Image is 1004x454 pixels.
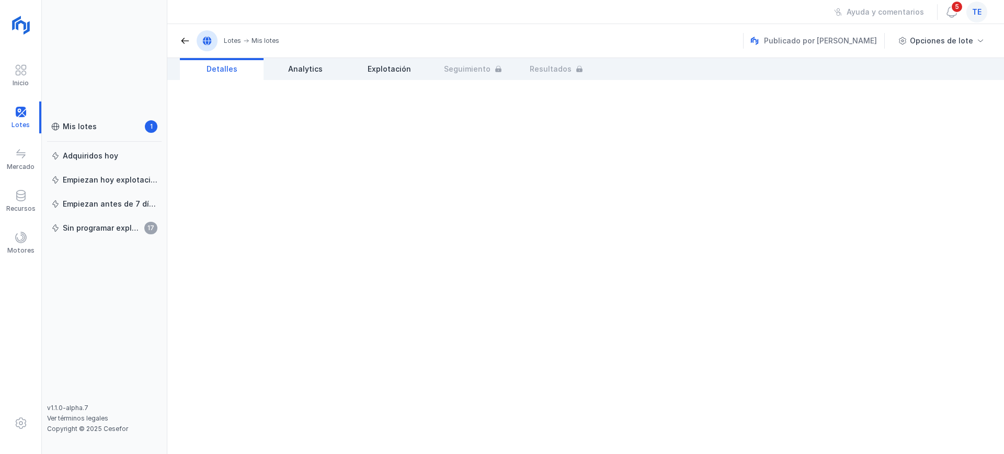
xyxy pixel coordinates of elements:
span: 17 [144,222,157,234]
a: Seguimiento [431,58,515,80]
a: Analytics [264,58,347,80]
span: Seguimiento [444,64,490,74]
span: Analytics [288,64,323,74]
div: Copyright © 2025 Cesefor [47,425,162,433]
a: Ver términos legales [47,414,108,422]
div: Mercado [7,163,35,171]
div: Empiezan antes de 7 días [63,199,157,209]
span: Explotación [368,64,411,74]
div: Inicio [13,79,29,87]
div: Mis lotes [63,121,97,132]
div: Recursos [6,205,36,213]
div: Lotes [224,37,241,45]
img: nemus.svg [750,37,759,45]
span: Resultados [530,64,572,74]
a: Adquiridos hoy [47,146,162,165]
div: Empiezan hoy explotación [63,175,157,185]
a: Resultados [515,58,598,80]
span: 5 [951,1,963,13]
div: Motores [7,246,35,255]
div: Mis lotes [252,37,279,45]
a: Mis lotes1 [47,117,162,136]
div: Adquiridos hoy [63,151,118,161]
span: te [972,7,982,17]
div: Ayuda y comentarios [847,7,924,17]
a: Sin programar explotación17 [47,219,162,237]
div: Publicado por [PERSON_NAME] [750,33,886,49]
div: v1.1.0-alpha.7 [47,404,162,412]
a: Empiezan antes de 7 días [47,195,162,213]
a: Empiezan hoy explotación [47,171,162,189]
a: Detalles [180,58,264,80]
img: logoRight.svg [8,12,34,38]
span: Detalles [207,64,237,74]
a: Explotación [347,58,431,80]
div: Opciones de lote [910,36,973,46]
span: 1 [145,120,157,133]
button: Ayuda y comentarios [827,3,931,21]
div: Sin programar explotación [63,223,141,233]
